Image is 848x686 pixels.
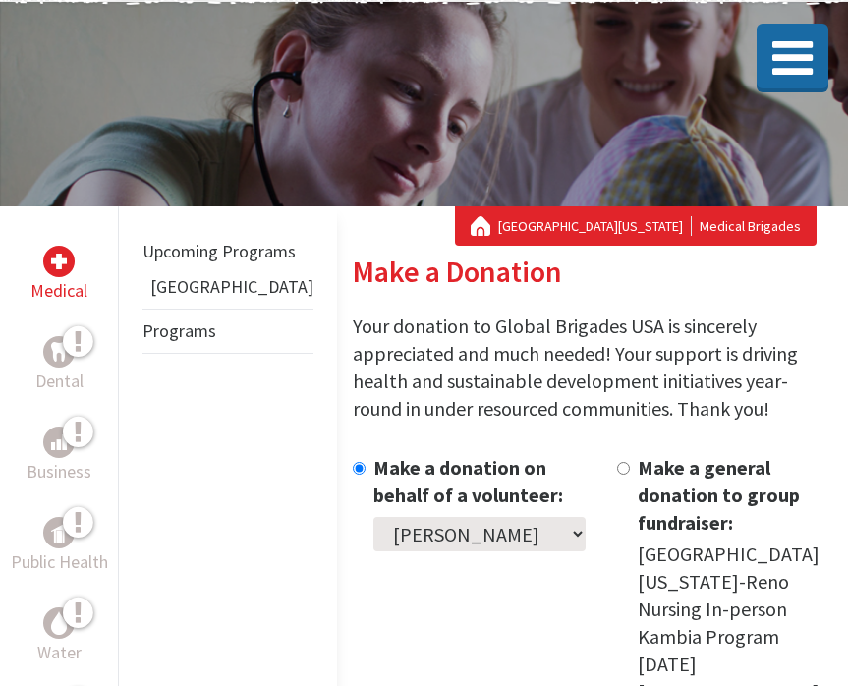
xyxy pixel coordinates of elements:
[37,639,82,666] p: Water
[43,336,75,368] div: Dental
[353,254,832,289] h2: Make a Donation
[373,455,563,507] label: Make a donation on behalf of a volunteer:
[471,216,801,236] div: Medical Brigades
[142,230,313,273] li: Upcoming Programs
[43,427,75,458] div: Business
[37,607,82,666] a: WaterWater
[142,319,216,342] a: Programs
[638,455,800,535] label: Make a general donation to group fundraiser:
[51,434,67,450] img: Business
[51,342,67,361] img: Dental
[51,523,67,543] img: Public Health
[51,254,67,269] img: Medical
[30,246,87,305] a: MedicalMedical
[150,275,313,298] a: [GEOGRAPHIC_DATA]
[43,517,75,548] div: Public Health
[498,216,692,236] a: [GEOGRAPHIC_DATA][US_STATE]
[43,607,75,639] div: Water
[27,458,91,486] p: Business
[35,336,84,395] a: DentalDental
[30,277,87,305] p: Medical
[142,309,313,354] li: Programs
[142,240,296,262] a: Upcoming Programs
[142,273,313,309] li: Belize
[11,548,108,576] p: Public Health
[11,517,108,576] a: Public HealthPublic Health
[353,313,832,423] p: Your donation to Global Brigades USA is sincerely appreciated and much needed! Your support is dr...
[27,427,91,486] a: BusinessBusiness
[35,368,84,395] p: Dental
[51,611,67,634] img: Water
[43,246,75,277] div: Medical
